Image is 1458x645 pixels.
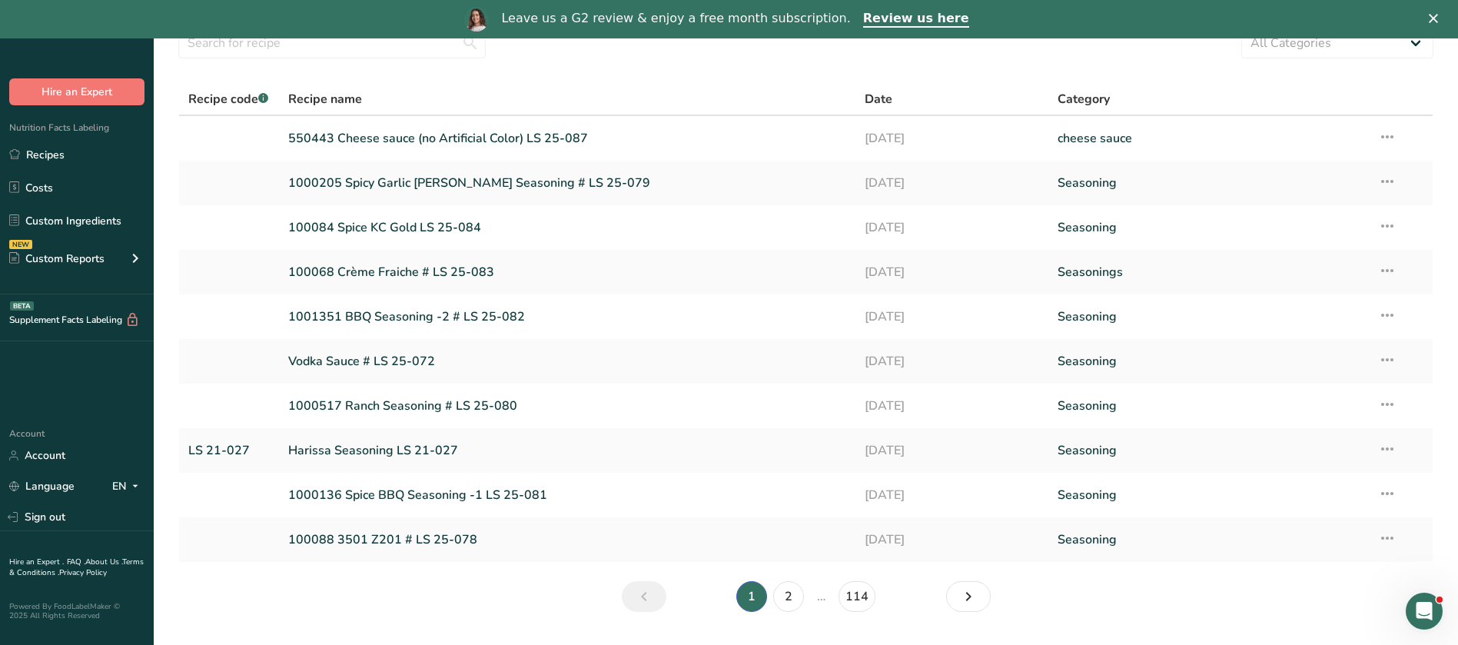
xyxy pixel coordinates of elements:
[9,557,144,578] a: Terms & Conditions .
[865,301,1038,333] a: [DATE]
[288,390,847,422] a: 1000517 Ranch Seasoning # LS 25-080
[288,90,362,108] span: Recipe name
[288,479,847,511] a: 1000136 Spice BBQ Seasoning -1 LS 25-081
[112,477,144,496] div: EN
[288,301,847,333] a: 1001351 BBQ Seasoning -2 # LS 25-082
[865,122,1038,155] a: [DATE]
[1058,167,1360,199] a: Seasoning
[9,251,105,267] div: Custom Reports
[67,557,85,567] a: FAQ .
[773,581,804,612] a: Page 2.
[865,211,1038,244] a: [DATE]
[1058,434,1360,467] a: Seasoning
[1058,90,1110,108] span: Category
[288,345,847,377] a: Vodka Sauce # LS 25-072
[464,7,489,32] img: Profile image for Reem
[10,301,34,311] div: BETA
[85,557,122,567] a: About Us .
[1058,211,1360,244] a: Seasoning
[1429,14,1444,23] div: Close
[9,240,32,249] div: NEW
[9,602,144,620] div: Powered By FoodLabelMaker © 2025 All Rights Reserved
[839,581,875,612] a: Page 114.
[9,473,75,500] a: Language
[178,28,486,58] input: Search for recipe
[1058,301,1360,333] a: Seasoning
[1058,122,1360,155] a: cheese sauce
[1058,345,1360,377] a: Seasoning
[622,581,666,612] a: Previous page
[188,434,270,467] a: LS 21-027
[865,256,1038,288] a: [DATE]
[288,256,847,288] a: 100068 Crème Fraiche # LS 25-083
[288,122,847,155] a: 550443 Cheese sauce (no Artificial Color) LS 25-087
[288,211,847,244] a: 100084 Spice KC Gold LS 25-084
[865,479,1038,511] a: [DATE]
[865,345,1038,377] a: [DATE]
[9,78,144,105] button: Hire an Expert
[863,11,969,28] a: Review us here
[865,90,892,108] span: Date
[865,390,1038,422] a: [DATE]
[1058,390,1360,422] a: Seasoning
[9,557,64,567] a: Hire an Expert .
[288,167,847,199] a: 1000205 Spicy Garlic [PERSON_NAME] Seasoning # LS 25-079
[288,434,847,467] a: Harissa Seasoning LS 21-027
[501,11,850,26] div: Leave us a G2 review & enjoy a free month subscription.
[865,524,1038,556] a: [DATE]
[1406,593,1443,630] iframe: Intercom live chat
[288,524,847,556] a: 100088 3501 Z201 # LS 25-078
[946,581,991,612] a: Next page
[1058,479,1360,511] a: Seasoning
[188,91,268,108] span: Recipe code
[865,167,1038,199] a: [DATE]
[1058,256,1360,288] a: Seasonings
[865,434,1038,467] a: [DATE]
[59,567,107,578] a: Privacy Policy
[1058,524,1360,556] a: Seasoning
